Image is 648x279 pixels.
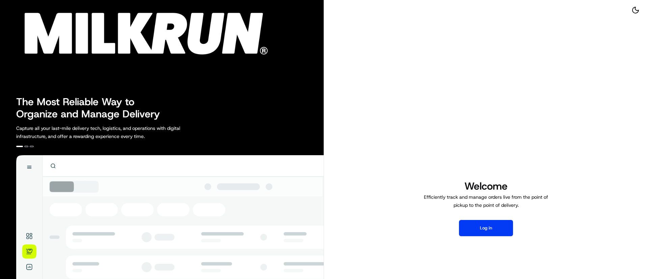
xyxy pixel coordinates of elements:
h1: Welcome [421,179,551,193]
button: Log in [459,220,513,236]
p: Capture all your last-mile delivery tech, logistics, and operations with digital infrastructure, ... [16,124,211,140]
h2: The Most Reliable Way to Organize and Manage Delivery [16,96,167,120]
p: Efficiently track and manage orders live from the point of pickup to the point of delivery. [421,193,551,209]
img: Company Logo [4,4,275,58]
